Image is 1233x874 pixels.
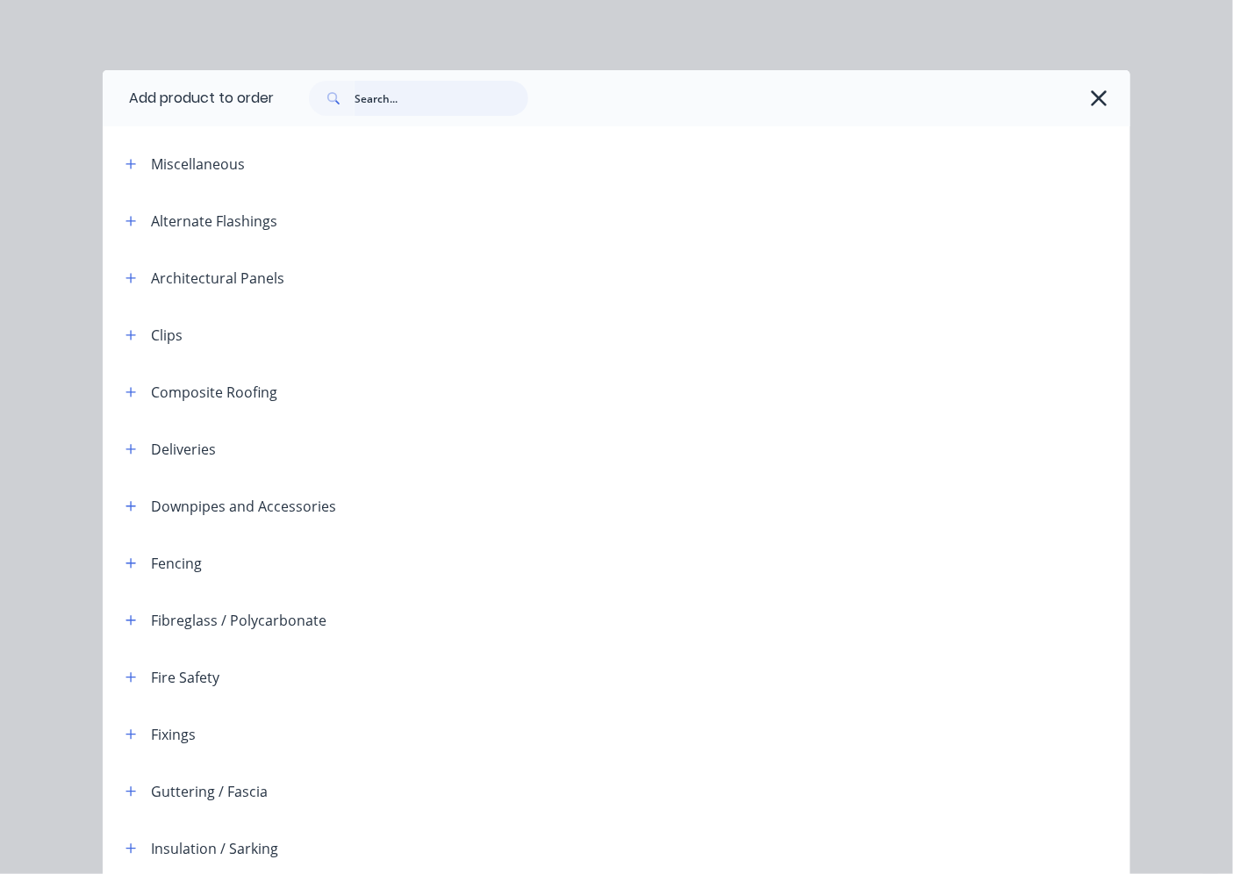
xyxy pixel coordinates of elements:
div: Miscellaneous [151,154,245,175]
div: Insulation / Sarking [151,838,278,859]
div: Composite Roofing [151,382,277,403]
div: Fire Safety [151,667,219,688]
div: Fencing [151,553,202,574]
div: Guttering / Fascia [151,781,268,802]
div: Downpipes and Accessories [151,496,336,517]
div: Clips [151,325,183,346]
div: Architectural Panels [151,268,284,289]
div: Deliveries [151,439,216,460]
div: Fixings [151,724,196,745]
div: Fibreglass / Polycarbonate [151,610,326,631]
div: Add product to order [103,70,274,126]
div: Alternate Flashings [151,211,277,232]
input: Search... [355,81,528,116]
